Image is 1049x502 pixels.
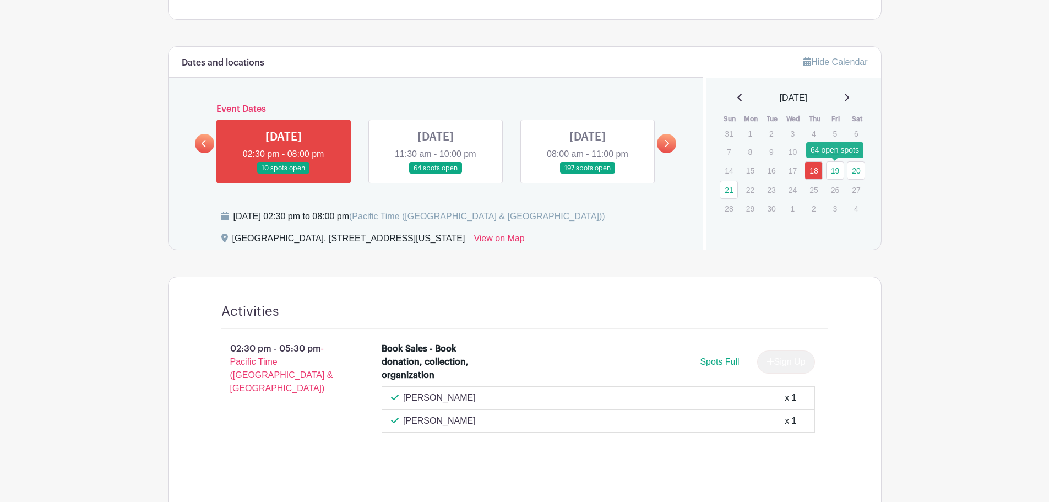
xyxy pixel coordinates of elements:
[382,342,477,382] div: Book Sales - Book donation, collection, organization
[762,181,780,198] p: 23
[762,162,780,179] p: 16
[784,181,802,198] p: 24
[403,414,476,428] p: [PERSON_NAME]
[741,114,762,125] th: Mon
[826,200,844,217] p: 3
[826,125,844,142] p: 5
[204,338,365,400] p: 02:30 pm - 05:30 pm
[780,91,807,105] span: [DATE]
[805,200,823,217] p: 2
[720,125,738,142] p: 31
[720,181,738,199] a: 21
[741,181,759,198] p: 22
[784,125,802,142] p: 3
[232,232,465,250] div: [GEOGRAPHIC_DATA], [STREET_ADDRESS][US_STATE]
[720,143,738,160] p: 7
[803,57,867,67] a: Hide Calendar
[700,357,739,366] span: Spots Full
[825,114,847,125] th: Fri
[826,181,844,198] p: 26
[804,114,825,125] th: Thu
[233,210,605,223] div: [DATE] 02:30 pm to 08:00 pm
[785,414,796,428] div: x 1
[847,200,865,217] p: 4
[349,212,605,221] span: (Pacific Time ([GEOGRAPHIC_DATA] & [GEOGRAPHIC_DATA]))
[826,161,844,180] a: 19
[719,114,741,125] th: Sun
[847,161,865,180] a: 20
[805,181,823,198] p: 25
[805,161,823,180] a: 18
[762,200,780,217] p: 30
[741,162,759,179] p: 15
[762,114,783,125] th: Tue
[847,125,865,142] p: 6
[762,125,780,142] p: 2
[214,104,657,115] h6: Event Dates
[720,162,738,179] p: 14
[741,125,759,142] p: 1
[785,391,796,404] div: x 1
[806,142,863,158] div: 64 open spots
[784,162,802,179] p: 17
[784,143,802,160] p: 10
[805,143,823,160] p: 11
[182,58,264,68] h6: Dates and locations
[783,114,805,125] th: Wed
[741,200,759,217] p: 29
[784,200,802,217] p: 1
[221,304,279,320] h4: Activities
[847,181,865,198] p: 27
[762,143,780,160] p: 9
[720,200,738,217] p: 28
[846,114,868,125] th: Sat
[805,125,823,142] p: 4
[474,232,524,250] a: View on Map
[741,143,759,160] p: 8
[403,391,476,404] p: [PERSON_NAME]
